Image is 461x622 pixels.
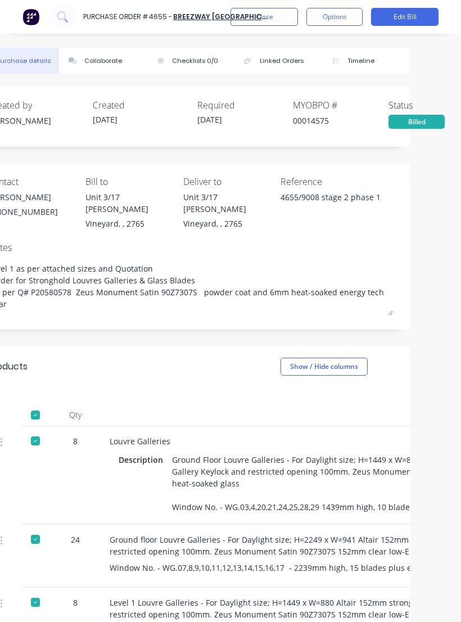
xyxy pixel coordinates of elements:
[281,175,393,188] div: Reference
[234,48,322,74] button: Linked Orders
[84,56,122,66] div: Collaborate
[197,98,293,112] div: Required
[83,12,172,22] div: Purchase Order #4655 -
[59,435,92,447] div: 8
[281,358,368,376] button: Show / Hide columns
[371,8,439,26] button: Edit Bill
[306,8,363,26] button: Options
[147,48,234,74] button: Checklists 0/0
[183,191,272,215] div: Unit 3/17 [PERSON_NAME]
[85,218,174,229] div: Vineyard, , 2765
[281,191,393,217] textarea: 4655/9008 stage 2 phase 1
[183,218,272,229] div: Vineyard, , 2765
[59,597,92,609] div: 8
[22,8,39,25] img: Factory
[322,48,410,74] button: Timeline
[59,534,92,546] div: 24
[231,8,298,26] button: Close
[172,56,218,66] div: Checklists 0/0
[50,404,101,426] div: Qty
[119,452,172,468] div: Description
[293,98,388,112] div: MYOB PO #
[59,48,147,74] button: Collaborate
[93,98,188,112] div: Created
[347,56,374,66] div: Timeline
[260,56,304,66] div: Linked Orders
[85,191,174,215] div: Unit 3/17 [PERSON_NAME]
[173,12,288,21] a: Breezway [GEOGRAPHIC_DATA]
[388,115,445,129] div: Billed
[85,175,174,188] div: Bill to
[293,115,388,127] div: 00014575
[183,175,272,188] div: Deliver to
